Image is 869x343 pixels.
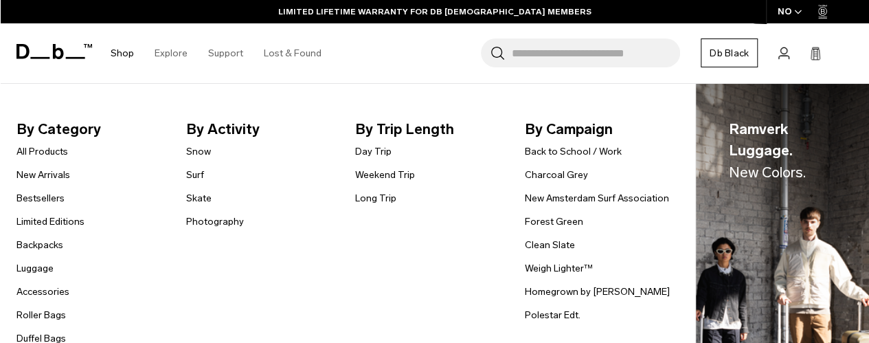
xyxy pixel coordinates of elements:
[525,285,670,299] a: Homegrown by [PERSON_NAME]
[525,118,673,140] span: By Campaign
[16,308,66,322] a: Roller Bags
[525,238,575,252] a: Clean Slate
[729,118,836,184] span: Ramverk Luggage.
[186,118,334,140] span: By Activity
[355,168,415,182] a: Weekend Trip
[111,29,134,78] a: Shop
[701,38,758,67] a: Db Black
[186,168,204,182] a: Surf
[186,144,211,159] a: Snow
[355,191,396,206] a: Long Trip
[16,191,65,206] a: Bestsellers
[525,144,622,159] a: Back to School / Work
[525,308,580,322] a: Polestar Edt.
[208,29,243,78] a: Support
[16,285,69,299] a: Accessories
[355,144,392,159] a: Day Trip
[525,191,669,206] a: New Amsterdam Surf Association
[16,144,68,159] a: All Products
[525,261,593,276] a: Weigh Lighter™
[16,214,84,229] a: Limited Editions
[16,261,54,276] a: Luggage
[355,118,503,140] span: By Trip Length
[16,238,63,252] a: Backpacks
[525,214,583,229] a: Forest Green
[186,191,212,206] a: Skate
[264,29,321,78] a: Lost & Found
[525,168,588,182] a: Charcoal Grey
[100,23,332,83] nav: Main Navigation
[278,5,591,18] a: LIMITED LIFETIME WARRANTY FOR DB [DEMOGRAPHIC_DATA] MEMBERS
[155,29,188,78] a: Explore
[16,118,164,140] span: By Category
[186,214,244,229] a: Photography
[729,164,806,181] span: New Colors.
[16,168,70,182] a: New Arrivals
